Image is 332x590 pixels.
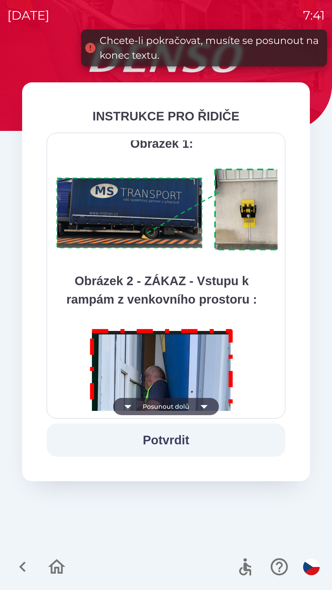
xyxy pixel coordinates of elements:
[83,321,240,547] img: M8MNayrTL6gAAAABJRU5ErkJggg==
[22,43,310,73] img: Logo
[66,274,257,306] strong: Obrázek 2 - ZÁKAZ - Vstupu k rampám z venkovního prostoru :
[47,107,285,125] div: INSTRUKCE PRO ŘIDIČE
[303,559,320,575] img: cs flag
[113,398,219,415] button: Posunout dolů
[100,33,321,63] div: Chcete-li pokračovat, musíte se posunout na konec textu.
[54,165,293,254] img: A1ym8hFSA0ukAAAAAElFTkSuQmCC
[303,6,325,25] p: 7:41
[7,6,49,25] p: [DATE]
[47,423,285,457] button: Potvrdit
[130,137,193,150] strong: Obrázek 1:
